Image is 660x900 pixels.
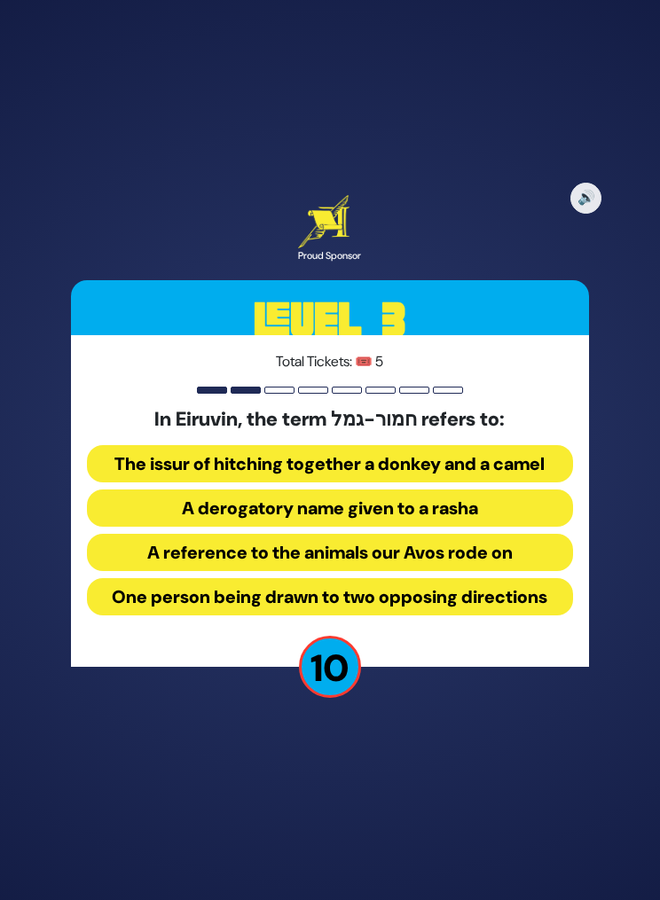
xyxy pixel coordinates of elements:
p: 10 [299,636,361,698]
div: Proud Sponsor [298,248,361,263]
button: One person being drawn to two opposing directions [87,578,573,615]
h3: Level 3 [71,280,589,360]
button: A reference to the animals our Avos rode on [87,534,573,571]
button: A derogatory name given to a rasha [87,489,573,527]
img: Artscroll [298,195,349,248]
button: The issur of hitching together a donkey and a camel [87,445,573,482]
p: Total Tickets: 🎟️ 5 [87,351,573,372]
h5: In Eiruvin, the term חמור-גמל refers to: [87,408,573,431]
button: 🔊 [570,183,601,214]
